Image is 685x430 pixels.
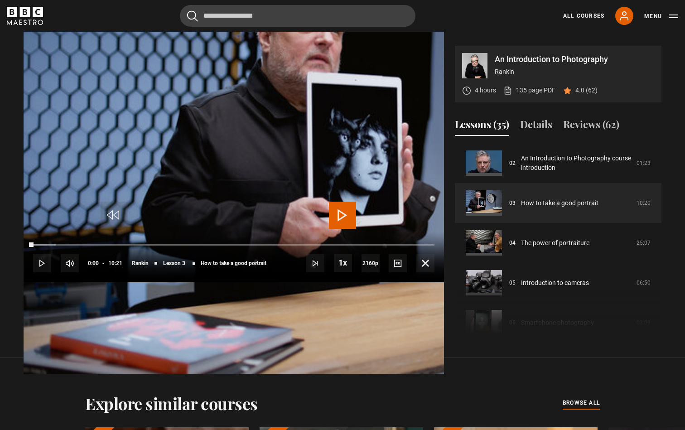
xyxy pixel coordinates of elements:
button: Submit the search query [187,10,198,22]
span: browse all [563,398,600,407]
span: How to take a good portrait [201,261,266,266]
h2: Explore similar courses [85,394,258,413]
a: How to take a good portrait [521,198,598,208]
p: Rankin [495,67,654,77]
input: Search [180,5,415,27]
a: 135 page PDF [503,86,555,95]
button: Captions [389,254,407,272]
video-js: Video Player [24,46,444,282]
span: 10:21 [108,255,122,271]
div: Current quality: 2160p [362,254,380,272]
span: Rankin [132,261,149,266]
button: Lessons (35) [455,117,509,136]
button: Fullscreen [416,254,434,272]
button: Toggle navigation [644,12,678,21]
a: The power of portraiture [521,238,589,248]
span: Lesson 3 [163,261,185,266]
button: Play [33,254,51,272]
p: 4 hours [475,86,496,95]
button: Details [520,117,552,136]
a: All Courses [563,12,604,20]
a: An Introduction to Photography course introduction [521,154,631,173]
p: 4.0 (62) [575,86,598,95]
span: - [102,260,105,266]
span: 2160p [362,254,380,272]
p: An Introduction to Photography [495,55,654,63]
button: Playback Rate [334,254,352,272]
button: Reviews (62) [563,117,619,136]
button: Next Lesson [306,254,324,272]
svg: BBC Maestro [7,7,43,25]
span: 0:00 [88,255,99,271]
a: Introduction to cameras [521,278,589,288]
a: browse all [563,398,600,408]
div: Progress Bar [33,244,434,246]
button: Mute [61,254,79,272]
